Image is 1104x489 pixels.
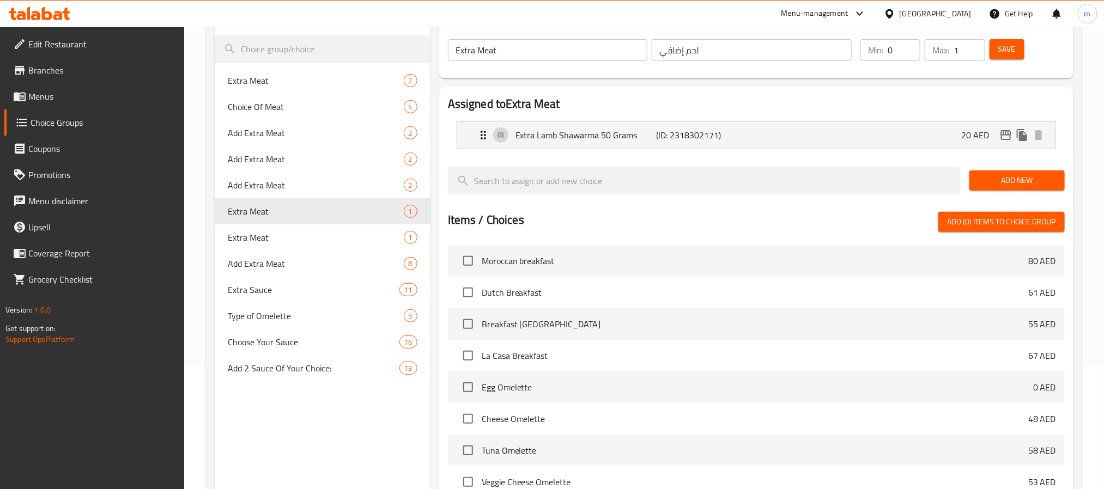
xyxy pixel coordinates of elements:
p: 20 AED [961,129,998,142]
span: Coverage Report [28,247,175,260]
span: Upsell [28,221,175,234]
span: La Casa Breakfast [482,349,1028,362]
span: Select choice [457,344,480,367]
span: Coupons [28,142,175,155]
h3: Extra Meat (ID: 1038765) [448,13,1065,30]
div: Menu-management [781,7,848,20]
div: Add Extra Meat2 [215,172,430,198]
a: Branches [4,57,184,83]
div: Add Extra Meat2 [215,120,430,146]
span: Add New [978,174,1056,187]
span: Dutch Breakfast [482,286,1028,299]
a: Choice Groups [4,109,184,136]
div: Choices [399,362,417,375]
span: m [1084,8,1091,20]
span: Breakfast [GEOGRAPHIC_DATA] [482,317,1028,331]
span: 5 [404,311,417,321]
div: Type of Omelette5 [215,303,430,329]
span: Edit Restaurant [28,38,175,51]
p: 58 AED [1028,444,1056,457]
span: Grocery Checklist [28,273,175,286]
p: 61 AED [1028,286,1056,299]
span: Add Extra Meat [228,152,404,166]
span: 2 [404,154,417,164]
span: Choice Of Meat [228,100,404,113]
li: Expand [448,117,1065,154]
button: edit [998,127,1014,143]
div: Choices [404,152,417,166]
div: Choices [404,231,417,244]
button: Save [990,39,1024,59]
span: Extra Sauce [228,283,400,296]
button: Add (0) items to choice group [938,212,1065,232]
p: 0 AED [1033,381,1056,394]
span: Extra Meat [228,205,404,218]
div: Extra Meat2 [215,68,430,94]
div: Add Extra Meat2 [215,146,430,172]
input: search [448,167,961,194]
input: search [215,35,430,63]
div: Expand [457,121,1056,149]
span: 16 [400,337,416,347]
span: 1 [404,206,417,217]
a: Menu disclaimer [4,188,184,214]
span: Add Extra Meat [228,257,404,270]
a: Menus [4,83,184,109]
span: Choice Groups [31,116,175,129]
span: Moroccan breakfast [482,254,1028,267]
h2: Items / Choices [448,212,524,228]
span: Add Extra Meat [228,126,404,139]
span: Get support on: [5,321,56,335]
span: Select choice [457,376,480,399]
span: Save [998,42,1016,56]
div: Choices [404,309,417,322]
div: Choices [404,257,417,270]
button: delete [1030,127,1047,143]
span: 11 [400,285,416,295]
span: 2 [404,76,417,86]
span: Promotions [28,168,175,181]
span: 8 [404,259,417,269]
div: Choose Your Sauce16 [215,329,430,355]
div: Extra Sauce11 [215,277,430,303]
span: Select choice [457,407,480,430]
div: Add Extra Meat8 [215,250,430,277]
a: Upsell [4,214,184,240]
span: Menus [28,90,175,103]
p: 80 AED [1028,254,1056,267]
div: Add 2 Sauce Of Your Choice:13 [215,355,430,381]
span: 1 [404,233,417,243]
span: Add Extra Meat [228,179,404,192]
div: Choices [404,126,417,139]
p: Max: [932,44,949,57]
span: Extra Meat [228,74,404,87]
p: 53 AED [1028,475,1056,488]
p: 67 AED [1028,349,1056,362]
a: Edit Restaurant [4,31,184,57]
span: 2 [404,180,417,191]
span: Version: [5,303,32,317]
span: Cheese Omelette [482,412,1028,425]
div: [GEOGRAPHIC_DATA] [900,8,972,20]
span: 1.0.0 [34,303,51,317]
span: Type of Omelette [228,309,404,322]
span: Select choice [457,439,480,462]
span: Add (0) items to choice group [947,215,1056,229]
p: (ID: 2318302171) [656,129,750,142]
div: Choices [404,100,417,113]
div: Choices [399,335,417,349]
span: 13 [400,363,416,374]
button: Add New [969,170,1065,191]
span: 4 [404,102,417,112]
span: Branches [28,64,175,77]
span: Egg Omelette [482,381,1033,394]
a: Support.OpsPlatform [5,332,75,346]
span: Choose Your Sauce [228,335,400,349]
a: Coverage Report [4,240,184,266]
div: Choices [404,74,417,87]
button: duplicate [1014,127,1030,143]
a: Coupons [4,136,184,162]
a: Grocery Checklist [4,266,184,292]
p: Extra Lamb Shawarma 50 Grams [515,129,656,142]
p: Min: [868,44,883,57]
